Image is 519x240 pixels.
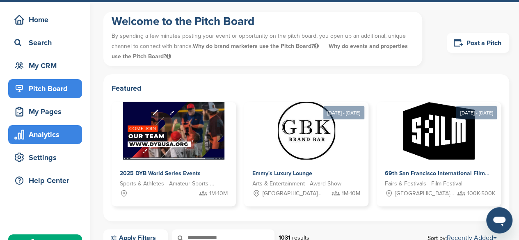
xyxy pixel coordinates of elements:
[12,58,82,73] div: My CRM
[395,189,455,198] span: [GEOGRAPHIC_DATA], [GEOGRAPHIC_DATA]
[385,179,462,188] span: Fairs & Festivals - Film Festival
[403,102,475,160] img: Sponsorpitch &
[209,189,228,198] span: 1M-10M
[193,43,320,50] span: Why do brand marketers use the Pitch Board?
[112,14,414,29] h1: Welcome to the Pitch Board
[12,12,82,27] div: Home
[8,125,82,144] a: Analytics
[8,102,82,121] a: My Pages
[12,104,82,119] div: My Pages
[112,102,236,206] a: Sponsorpitch & 2025 DYB World Series Events Sports & Athletes - Amateur Sports Leagues 1M-10M
[252,170,312,177] span: Emmy's Luxury Lounge
[8,10,82,29] a: Home
[447,33,509,53] a: Post a Pitch
[12,81,82,96] div: Pitch Board
[467,189,495,198] span: 100K-500K
[323,106,364,119] div: [DATE] - [DATE]
[8,79,82,98] a: Pitch Board
[252,179,341,188] span: Arts & Entertainment - Award Show
[12,150,82,165] div: Settings
[278,102,335,160] img: Sponsorpitch &
[120,170,201,177] span: 2025 DYB World Series Events
[12,173,82,188] div: Help Center
[244,89,368,206] a: [DATE] - [DATE] Sponsorpitch & Emmy's Luxury Lounge Arts & Entertainment - Award Show [GEOGRAPHIC...
[385,170,508,177] span: 69th San Francisco International Film Festival
[123,102,224,160] img: Sponsorpitch &
[12,35,82,50] div: Search
[8,56,82,75] a: My CRM
[486,207,512,233] iframe: Button to launch messaging window
[377,89,501,206] a: [DATE] - [DATE] Sponsorpitch & 69th San Francisco International Film Festival Fairs & Festivals -...
[8,148,82,167] a: Settings
[120,179,215,188] span: Sports & Athletes - Amateur Sports Leagues
[112,82,501,94] h2: Featured
[456,106,497,119] div: [DATE] - [DATE]
[112,29,414,64] p: By spending a few minutes posting your event or opportunity on the pitch board, you open up an ad...
[342,189,360,198] span: 1M-10M
[8,171,82,190] a: Help Center
[12,127,82,142] div: Analytics
[8,33,82,52] a: Search
[263,189,322,198] span: [GEOGRAPHIC_DATA], [GEOGRAPHIC_DATA]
